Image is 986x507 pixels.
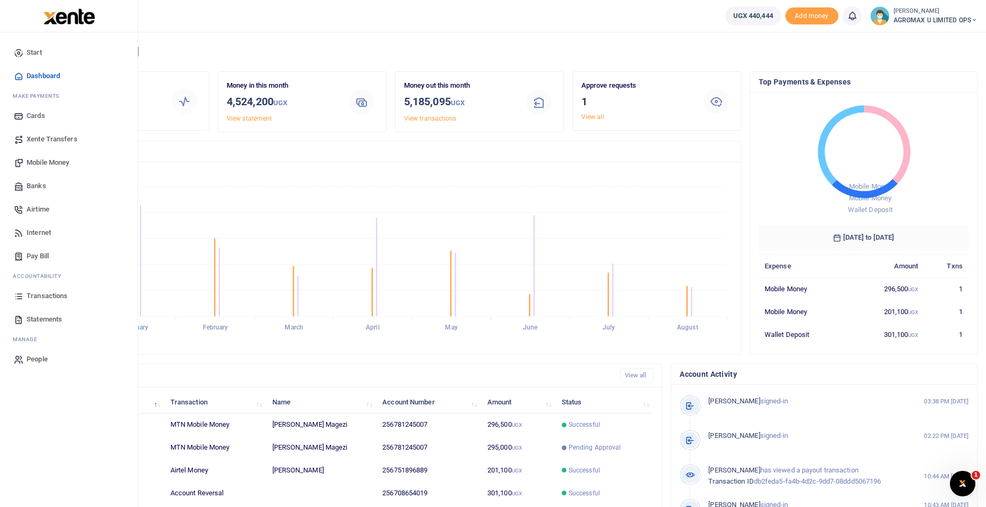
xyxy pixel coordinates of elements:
span: Transaction ID [708,477,753,485]
td: [PERSON_NAME] Magezi [266,413,376,436]
a: Xente Transfers [8,128,129,151]
small: UGX [908,309,918,315]
span: People [27,354,48,365]
span: Airtime [27,204,49,215]
span: Pay Bill [27,251,49,261]
small: 03:38 PM [DATE] [924,397,968,406]
tspan: August [677,324,698,332]
li: M [8,331,129,348]
th: Transaction: activate to sort column ascending [165,391,267,413]
td: [PERSON_NAME] Magezi [266,436,376,459]
td: 1 [924,300,968,323]
th: Amount: activate to sort column ascending [482,391,556,413]
td: Mobile Money [759,277,850,300]
td: 256708654019 [376,482,482,505]
a: Add money [785,11,838,19]
th: Amount [850,255,924,277]
tspan: February [203,324,228,332]
span: 1 [972,471,980,479]
span: Add money [785,7,838,25]
a: Statements [8,308,129,331]
th: Expense [759,255,850,277]
td: Airtel Money [165,459,267,482]
span: Successful [569,420,600,429]
li: Ac [8,268,129,284]
tspan: July [603,324,615,332]
p: Money in this month [227,80,338,91]
h4: Transactions Overview [49,146,732,157]
tspan: May [445,324,457,332]
td: 256781245007 [376,436,482,459]
td: 296,500 [482,413,556,436]
span: Transactions [27,291,67,301]
span: Internet [27,227,51,238]
span: anage [18,335,38,343]
span: Xente Transfers [27,134,78,145]
td: MTN Mobile Money [165,413,267,436]
span: [PERSON_NAME] [708,466,760,474]
a: Dashboard [8,64,129,88]
td: 201,100 [482,459,556,482]
span: Statements [27,314,62,325]
p: signed-in [708,430,903,442]
td: 1 [924,323,968,345]
span: Successful [569,466,600,475]
small: UGX [512,445,522,451]
tspan: June [523,324,538,332]
td: Wallet Deposit [759,323,850,345]
a: View all [620,368,654,383]
span: countability [21,272,61,280]
tspan: January [125,324,148,332]
td: 201,100 [850,300,924,323]
td: 295,000 [482,436,556,459]
small: UGX [512,468,522,474]
a: Pay Bill [8,244,129,268]
a: Start [8,41,129,64]
small: UGX [451,99,465,107]
img: logo-large [44,9,95,24]
li: Toup your wallet [785,7,838,25]
a: UGX 440,444 [725,6,781,26]
small: UGX [273,99,287,107]
th: Account Number: activate to sort column ascending [376,391,482,413]
td: Account Reversal [165,482,267,505]
h4: Recent Transactions [49,370,612,382]
small: UGX [512,422,522,428]
h6: [DATE] to [DATE] [759,225,968,250]
td: [PERSON_NAME] [266,459,376,482]
h4: Top Payments & Expenses [759,76,968,88]
th: Status: activate to sort column ascending [556,391,654,413]
span: Dashboard [27,71,60,81]
td: MTN Mobile Money [165,436,267,459]
small: UGX [512,491,522,496]
small: 10:44 AM [DATE] [924,472,968,481]
td: Mobile Money [759,300,850,323]
a: View all [581,113,604,121]
small: [PERSON_NAME] [894,7,978,16]
h4: Hello [PERSON_NAME] [40,46,978,57]
a: Cards [8,104,129,128]
iframe: Intercom live chat [950,471,975,496]
td: 296,500 [850,277,924,300]
span: Mobile Money [27,157,69,168]
span: Cards [27,111,45,121]
a: People [8,348,129,371]
span: UGX 440,444 [733,11,773,21]
td: 1 [924,277,968,300]
td: 301,100 [850,323,924,345]
span: AGROMAX U LIMITED OPS [894,15,978,25]
span: [PERSON_NAME] [708,432,760,440]
a: Banks [8,174,129,198]
th: Txns [924,255,968,277]
span: Start [27,47,42,58]
small: 02:22 PM [DATE] [924,432,968,441]
a: Internet [8,221,129,244]
p: signed-in [708,396,903,407]
tspan: April [366,324,380,332]
td: 256781245007 [376,413,482,436]
span: ake Payments [18,92,59,100]
h4: Account Activity [680,368,968,380]
p: has viewed a payout transaction db2feda5-fa4b-4d2c-9dd7-08ddd5067196 [708,465,903,487]
a: profile-user [PERSON_NAME] AGROMAX U LIMITED OPS [870,6,978,26]
p: Approve requests [581,80,692,91]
